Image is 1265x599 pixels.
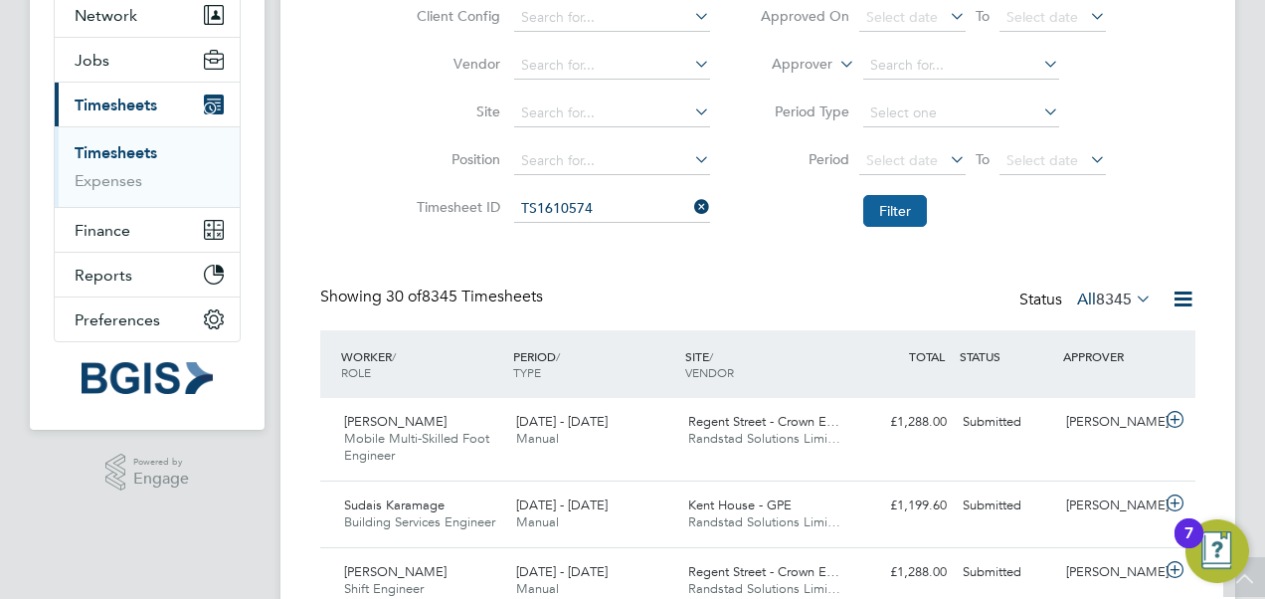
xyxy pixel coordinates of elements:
[516,563,608,580] span: [DATE] - [DATE]
[909,348,945,364] span: TOTAL
[82,362,213,394] img: bgis-logo-retina.png
[1185,519,1249,583] button: Open Resource Center, 7 new notifications
[760,150,849,168] label: Period
[1058,338,1162,374] div: APPROVER
[411,7,500,25] label: Client Config
[1058,406,1162,439] div: [PERSON_NAME]
[75,51,109,70] span: Jobs
[344,513,495,530] span: Building Services Engineer
[688,563,839,580] span: Regent Street - Crown E…
[688,497,792,513] span: Kent House - GPE
[866,151,938,169] span: Select date
[1006,8,1078,26] span: Select date
[863,100,1059,127] input: Select one
[863,52,1059,80] input: Search for...
[341,364,371,380] span: ROLE
[709,348,713,364] span: /
[105,454,190,492] a: Powered byEngage
[133,471,189,488] span: Engage
[851,556,955,589] div: £1,288.00
[1096,290,1132,309] span: 8345
[516,413,608,430] span: [DATE] - [DATE]
[955,406,1058,439] div: Submitted
[320,287,547,307] div: Showing
[866,8,938,26] span: Select date
[1058,556,1162,589] div: [PERSON_NAME]
[514,52,710,80] input: Search for...
[955,338,1058,374] div: STATUS
[344,497,445,513] span: Sudais Karamage
[1077,290,1152,309] label: All
[133,454,189,471] span: Powered by
[760,7,849,25] label: Approved On
[75,96,157,114] span: Timesheets
[75,143,157,162] a: Timesheets
[685,364,734,380] span: VENDOR
[851,406,955,439] div: £1,288.00
[54,362,241,394] a: Go to home page
[970,146,995,172] span: To
[75,6,137,25] span: Network
[392,348,396,364] span: /
[516,497,608,513] span: [DATE] - [DATE]
[516,430,559,447] span: Manual
[411,55,500,73] label: Vendor
[514,195,710,223] input: Search for...
[1184,533,1193,559] div: 7
[955,490,1058,522] div: Submitted
[386,287,543,306] span: 8345 Timesheets
[344,413,447,430] span: [PERSON_NAME]
[386,287,422,306] span: 30 of
[514,100,710,127] input: Search for...
[55,298,240,341] button: Preferences
[55,83,240,126] button: Timesheets
[1006,151,1078,169] span: Select date
[688,413,839,430] span: Regent Street - Crown E…
[955,556,1058,589] div: Submitted
[344,563,447,580] span: [PERSON_NAME]
[411,150,500,168] label: Position
[75,171,142,190] a: Expenses
[55,208,240,252] button: Finance
[508,338,680,390] div: PERIOD
[688,580,840,597] span: Randstad Solutions Limi…
[1019,287,1156,314] div: Status
[55,253,240,297] button: Reports
[514,147,710,175] input: Search for...
[688,513,840,530] span: Randstad Solutions Limi…
[55,126,240,207] div: Timesheets
[336,338,508,390] div: WORKER
[344,580,424,597] span: Shift Engineer
[1058,490,1162,522] div: [PERSON_NAME]
[516,513,559,530] span: Manual
[516,580,559,597] span: Manual
[55,38,240,82] button: Jobs
[743,55,832,75] label: Approver
[863,195,927,227] button: Filter
[970,3,995,29] span: To
[75,221,130,240] span: Finance
[75,310,160,329] span: Preferences
[680,338,852,390] div: SITE
[851,490,955,522] div: £1,199.60
[411,102,500,120] label: Site
[513,364,541,380] span: TYPE
[411,198,500,216] label: Timesheet ID
[760,102,849,120] label: Period Type
[556,348,560,364] span: /
[75,266,132,285] span: Reports
[514,4,710,32] input: Search for...
[688,430,840,447] span: Randstad Solutions Limi…
[344,430,489,464] span: Mobile Multi-Skilled Foot Engineer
